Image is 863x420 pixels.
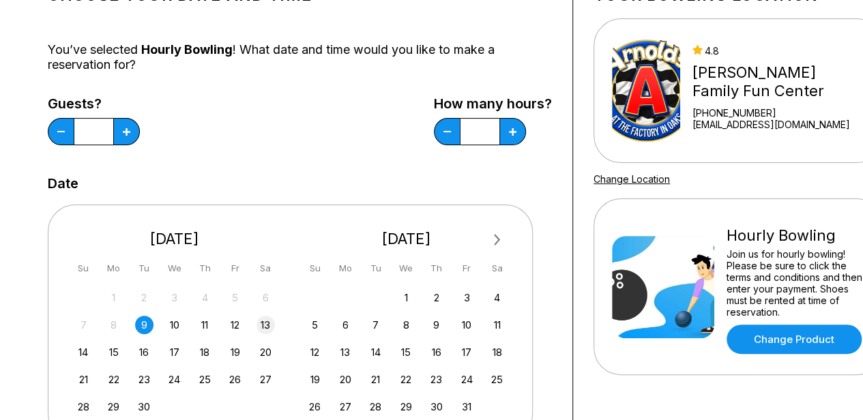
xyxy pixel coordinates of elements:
[397,397,415,416] div: Choose Wednesday, October 29th, 2025
[257,370,275,389] div: Choose Saturday, September 27th, 2025
[458,370,476,389] div: Choose Friday, October 24th, 2025
[458,397,476,416] div: Choose Friday, October 31st, 2025
[135,316,153,334] div: Choose Tuesday, September 9th, 2025
[196,288,214,307] div: Not available Thursday, September 4th, 2025
[74,370,93,389] div: Choose Sunday, September 21st, 2025
[366,397,385,416] div: Choose Tuesday, October 28th, 2025
[104,259,123,277] div: Mo
[165,370,184,389] div: Choose Wednesday, September 24th, 2025
[165,259,184,277] div: We
[226,316,244,334] div: Choose Friday, September 12th, 2025
[427,397,445,416] div: Choose Thursday, October 30th, 2025
[366,370,385,389] div: Choose Tuesday, October 21st, 2025
[397,343,415,361] div: Choose Wednesday, October 15th, 2025
[196,343,214,361] div: Choose Thursday, September 18th, 2025
[397,259,415,277] div: We
[196,316,214,334] div: Choose Thursday, September 11th, 2025
[226,370,244,389] div: Choose Friday, September 26th, 2025
[488,259,506,277] div: Sa
[594,173,670,185] a: Change Location
[306,397,324,416] div: Choose Sunday, October 26th, 2025
[427,316,445,334] div: Choose Thursday, October 9th, 2025
[458,259,476,277] div: Fr
[612,236,714,338] img: Hourly Bowling
[612,40,680,142] img: Arnold's Family Fun Center
[226,343,244,361] div: Choose Friday, September 19th, 2025
[165,316,184,334] div: Choose Wednesday, September 10th, 2025
[306,370,324,389] div: Choose Sunday, October 19th, 2025
[196,370,214,389] div: Choose Thursday, September 25th, 2025
[48,176,78,191] label: Date
[165,343,184,361] div: Choose Wednesday, September 17th, 2025
[304,287,509,416] div: month 2025-10
[488,316,506,334] div: Choose Saturday, October 11th, 2025
[366,316,385,334] div: Choose Tuesday, October 7th, 2025
[488,370,506,389] div: Choose Saturday, October 25th, 2025
[336,370,355,389] div: Choose Monday, October 20th, 2025
[48,96,140,111] label: Guests?
[434,96,552,111] label: How many hours?
[135,288,153,307] div: Not available Tuesday, September 2nd, 2025
[257,316,275,334] div: Choose Saturday, September 13th, 2025
[336,316,355,334] div: Choose Monday, October 6th, 2025
[135,397,153,416] div: Choose Tuesday, September 30th, 2025
[69,230,280,248] div: [DATE]
[74,259,93,277] div: Su
[48,42,552,72] div: You’ve selected ! What date and time would you like to make a reservation for?
[257,343,275,361] div: Choose Saturday, September 20th, 2025
[488,343,506,361] div: Choose Saturday, October 18th, 2025
[336,343,355,361] div: Choose Monday, October 13th, 2025
[165,288,184,307] div: Not available Wednesday, September 3rd, 2025
[72,287,277,416] div: month 2025-09
[226,259,244,277] div: Fr
[301,230,512,248] div: [DATE]
[366,343,385,361] div: Choose Tuesday, October 14th, 2025
[135,370,153,389] div: Choose Tuesday, September 23rd, 2025
[486,229,508,251] button: Next Month
[104,397,123,416] div: Choose Monday, September 29th, 2025
[257,259,275,277] div: Sa
[336,397,355,416] div: Choose Monday, October 27th, 2025
[306,259,324,277] div: Su
[74,343,93,361] div: Choose Sunday, September 14th, 2025
[727,325,862,354] a: Change Product
[257,288,275,307] div: Not available Saturday, September 6th, 2025
[74,397,93,416] div: Choose Sunday, September 28th, 2025
[427,343,445,361] div: Choose Thursday, October 16th, 2025
[226,288,244,307] div: Not available Friday, September 5th, 2025
[104,343,123,361] div: Choose Monday, September 15th, 2025
[458,316,476,334] div: Choose Friday, October 10th, 2025
[427,259,445,277] div: Th
[135,343,153,361] div: Choose Tuesday, September 16th, 2025
[397,288,415,307] div: Choose Wednesday, October 1st, 2025
[397,316,415,334] div: Choose Wednesday, October 8th, 2025
[196,259,214,277] div: Th
[306,316,324,334] div: Choose Sunday, October 5th, 2025
[458,288,476,307] div: Choose Friday, October 3rd, 2025
[104,316,123,334] div: Not available Monday, September 8th, 2025
[366,259,385,277] div: Tu
[336,259,355,277] div: Mo
[104,288,123,307] div: Not available Monday, September 1st, 2025
[427,370,445,389] div: Choose Thursday, October 23rd, 2025
[306,343,324,361] div: Choose Sunday, October 12th, 2025
[135,259,153,277] div: Tu
[141,42,233,57] span: Hourly Bowling
[104,370,123,389] div: Choose Monday, September 22nd, 2025
[488,288,506,307] div: Choose Saturday, October 4th, 2025
[458,343,476,361] div: Choose Friday, October 17th, 2025
[427,288,445,307] div: Choose Thursday, October 2nd, 2025
[397,370,415,389] div: Choose Wednesday, October 22nd, 2025
[74,316,93,334] div: Not available Sunday, September 7th, 2025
